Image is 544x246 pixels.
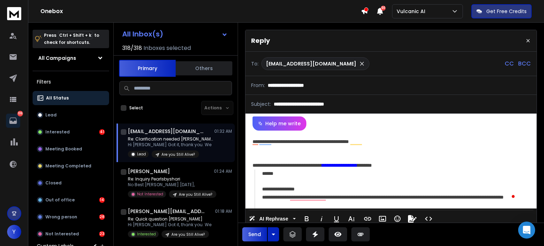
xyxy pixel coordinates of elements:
[128,136,213,142] p: Re: Clarification needed [PERSON_NAME]
[122,44,142,52] span: 318 / 318
[161,152,195,157] p: Are you Still Alive?
[45,214,77,220] p: Wrong person
[258,216,290,222] span: AI Rephrase
[266,60,356,67] p: [EMAIL_ADDRESS][DOMAIN_NAME]
[99,231,105,237] div: 23
[179,192,212,197] p: Are you Still Alive?
[406,212,419,226] button: Signature
[422,212,435,226] button: Code View
[45,197,75,203] p: Out of office
[117,27,233,41] button: All Inbox(s)
[99,197,105,203] div: 14
[128,216,211,222] p: Re: Quick question [PERSON_NAME]
[17,111,23,116] p: 106
[45,146,82,152] p: Meeting Booked
[128,208,206,215] h1: [PERSON_NAME][EMAIL_ADDRESS][DOMAIN_NAME]
[45,231,79,237] p: Not Interested
[122,30,163,38] h1: All Inbox(s)
[128,128,206,135] h1: [EMAIL_ADDRESS][DOMAIN_NAME]
[33,227,109,241] button: Not Interested23
[33,91,109,105] button: All Status
[45,163,91,169] p: Meeting Completed
[7,225,21,239] button: Y
[128,142,213,148] p: Hi [PERSON_NAME] Got it, thank you. We
[391,212,404,226] button: Emoticons
[128,168,170,175] h1: [PERSON_NAME]
[128,222,211,228] p: Hi [PERSON_NAME] Got it, thank you. We
[486,8,527,15] p: Get Free Credits
[397,8,428,15] p: Vulcanic AI
[251,36,270,46] p: Reply
[245,131,537,208] div: To enrich screen reader interactions, please activate Accessibility in Grammarly extension settings
[45,180,62,186] p: Closed
[33,125,109,139] button: Interested41
[58,31,92,39] span: Ctrl + Shift + k
[7,7,21,20] img: logo
[99,214,105,220] div: 28
[471,4,532,18] button: Get Free Credits
[251,60,259,67] p: To:
[518,59,531,68] p: BCC
[33,210,109,224] button: Wrong person28
[137,191,163,197] p: Not Interested
[505,59,514,68] p: CC
[242,227,267,241] button: Send
[128,176,213,182] p: Re: Inquiry Pearlsbyshari
[6,114,20,128] a: 106
[45,129,70,135] p: Interested
[248,212,297,226] button: AI Rephrase
[315,212,328,226] button: Italic (Ctrl+I)
[33,176,109,190] button: Closed
[215,208,232,214] p: 01:18 AM
[44,32,99,46] p: Press to check for shortcuts.
[128,182,213,188] p: No Best [PERSON_NAME] [DATE],
[33,77,109,87] h3: Filters
[171,232,205,237] p: Are you Still Alive?
[38,55,76,62] h1: All Campaigns
[518,222,535,239] div: Open Intercom Messenger
[176,61,232,76] button: Others
[33,51,109,65] button: All Campaigns
[137,231,156,237] p: Interested
[143,44,191,52] h3: Inboxes selected
[253,116,306,131] button: Help me write
[381,6,386,11] span: 50
[345,212,358,226] button: More Text
[251,82,265,89] p: From:
[214,128,232,134] p: 01:32 AM
[361,212,374,226] button: Insert Link (Ctrl+K)
[376,212,389,226] button: Insert Image (Ctrl+P)
[46,95,69,101] p: All Status
[129,105,143,111] label: Select
[330,212,343,226] button: Underline (Ctrl+U)
[99,129,105,135] div: 41
[45,112,57,118] p: Lead
[251,101,271,108] p: Subject:
[300,212,313,226] button: Bold (Ctrl+B)
[119,60,176,77] button: Primary
[33,159,109,173] button: Meeting Completed
[33,142,109,156] button: Meeting Booked
[40,7,361,16] h1: Onebox
[33,193,109,207] button: Out of office14
[33,108,109,122] button: Lead
[137,151,146,157] p: Lead
[214,168,232,174] p: 01:24 AM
